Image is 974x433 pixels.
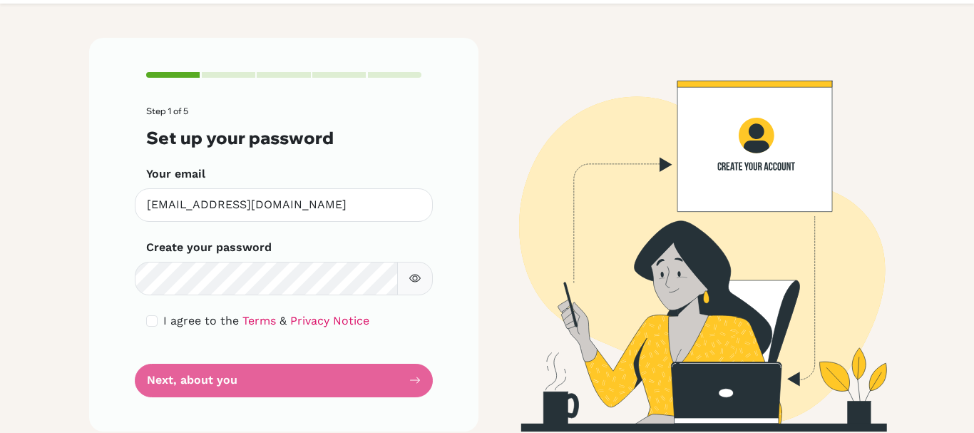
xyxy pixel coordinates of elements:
h3: Set up your password [146,128,421,148]
span: Step 1 of 5 [146,106,188,116]
span: I agree to the [163,314,239,327]
input: Insert your email* [135,188,433,222]
a: Terms [242,314,276,327]
span: & [280,314,287,327]
a: Privacy Notice [290,314,369,327]
label: Create your password [146,239,272,256]
label: Your email [146,165,205,183]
